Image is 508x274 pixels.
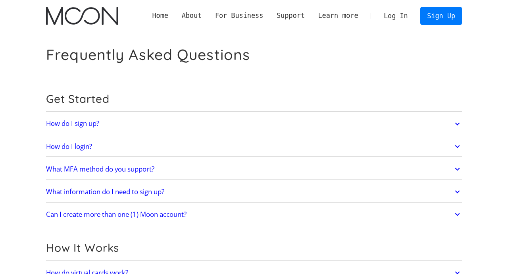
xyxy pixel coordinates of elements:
[46,138,462,155] a: How do I login?
[46,116,462,132] a: How do I sign up?
[46,183,462,200] a: What information do I need to sign up?
[46,165,154,173] h2: What MFA method do you support?
[270,11,311,21] div: Support
[215,11,263,21] div: For Business
[46,206,462,223] a: Can I create more than one (1) Moon account?
[46,120,99,127] h2: How do I sign up?
[46,188,164,196] h2: What information do I need to sign up?
[46,92,462,106] h2: Get Started
[208,11,270,21] div: For Business
[146,11,175,21] a: Home
[46,7,118,25] img: Moon Logo
[46,161,462,178] a: What MFA method do you support?
[46,241,462,255] h2: How It Works
[46,7,118,25] a: home
[377,7,414,25] a: Log In
[46,143,92,151] h2: How do I login?
[46,210,187,218] h2: Can I create more than one (1) Moon account?
[312,11,365,21] div: Learn more
[175,11,208,21] div: About
[277,11,305,21] div: Support
[420,7,462,25] a: Sign Up
[318,11,358,21] div: Learn more
[46,46,250,64] h1: Frequently Asked Questions
[182,11,202,21] div: About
